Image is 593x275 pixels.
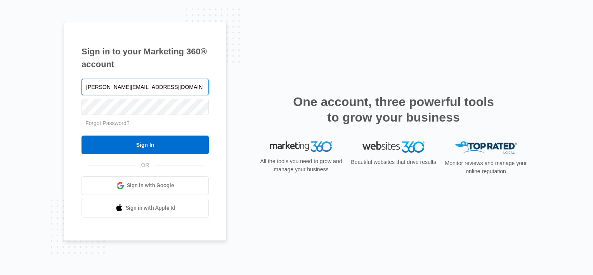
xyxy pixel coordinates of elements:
p: Monitor reviews and manage your online reputation [442,159,529,176]
img: Top Rated Local [455,141,517,154]
input: Email [81,79,209,95]
p: All the tools you need to grow and manage your business [258,157,345,174]
img: Marketing 360 [270,141,332,152]
span: Sign in with Google [127,181,174,190]
h2: One account, three powerful tools to grow your business [291,94,496,125]
input: Sign In [81,136,209,154]
a: Forgot Password? [85,120,130,126]
p: Beautiful websites that drive results [350,158,437,166]
a: Sign in with Google [81,176,209,195]
span: Sign in with Apple Id [126,204,175,212]
h1: Sign in to your Marketing 360® account [81,45,209,71]
img: Websites 360 [362,141,425,153]
span: OR [136,161,155,169]
a: Sign in with Apple Id [81,199,209,218]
